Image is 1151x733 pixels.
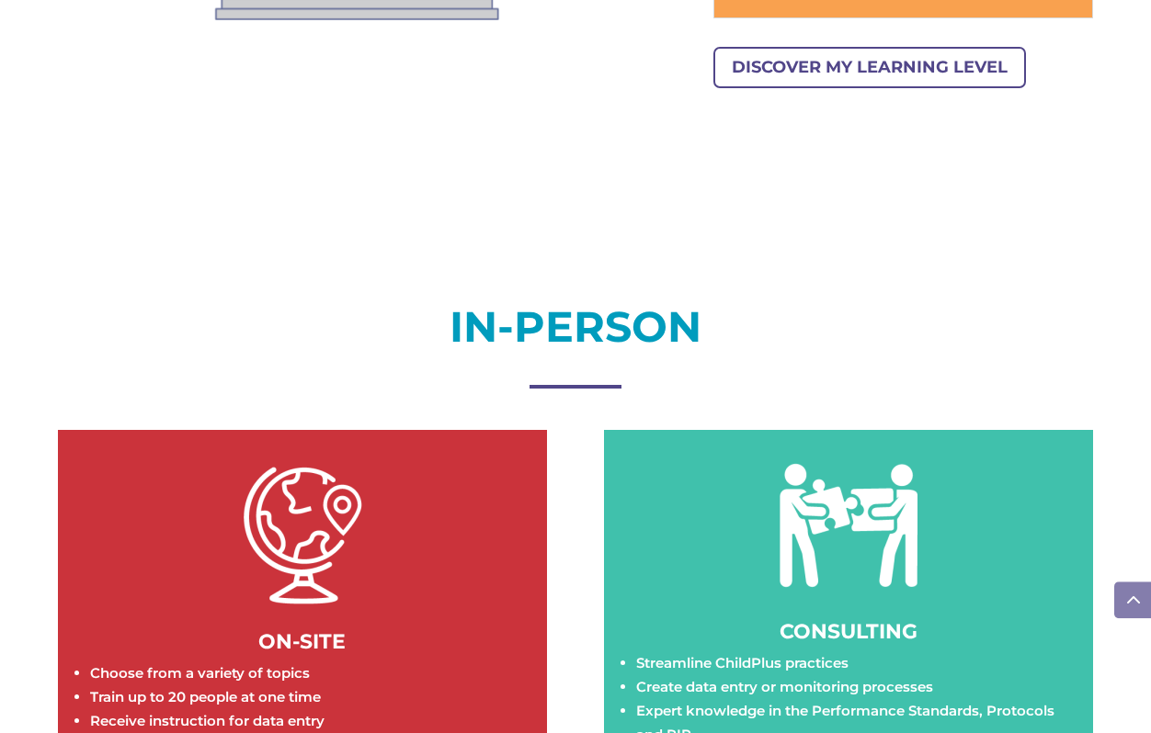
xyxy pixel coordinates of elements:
li: Train up to 20 people at one time [90,685,529,709]
a: ON-SITE [258,629,346,654]
a: DISCOVER MY LEARNING LEVEL [713,47,1026,88]
li: Create data entry or monitoring processes [636,675,1075,699]
li: Choose from a variety of topics [90,661,529,685]
h2: IN-PERSON [58,299,1094,364]
li: Receive instruction for data entry [90,709,529,733]
a: CONSULTING [780,619,917,644]
li: Streamline ChildPlus practices [636,651,1075,675]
